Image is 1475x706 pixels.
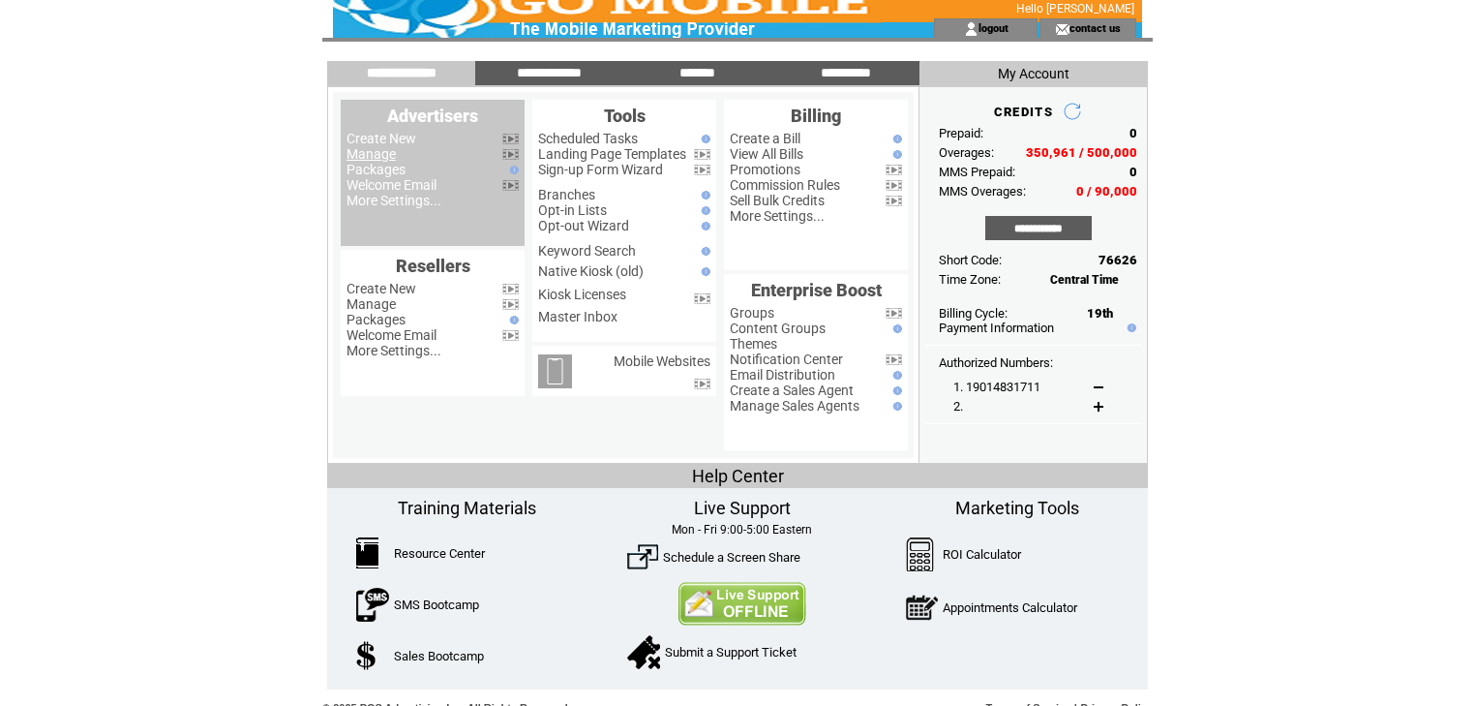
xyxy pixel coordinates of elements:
a: Payment Information [939,321,1054,335]
img: video.png [886,308,902,319]
span: Billing Cycle: [939,306,1008,321]
a: Groups [730,305,774,321]
a: More Settings... [346,343,441,358]
span: Resellers [396,256,470,276]
a: View All Bills [730,146,803,162]
a: Packages [346,162,406,177]
img: help.gif [888,402,902,411]
span: Tools [604,106,646,126]
a: Schedule a Screen Share [663,550,800,565]
a: logout [978,21,1008,34]
span: 76626 [1099,253,1137,267]
span: Billing [791,106,841,126]
img: video.png [502,284,519,294]
img: contact_us_icon.gif [1055,21,1069,37]
span: 350,961 / 500,000 [1026,145,1137,160]
a: ROI Calculator [943,547,1021,562]
a: Appointments Calculator [943,600,1077,615]
a: Master Inbox [538,309,617,324]
a: Opt-in Lists [538,202,607,218]
span: Overages: [939,145,994,160]
img: video.png [886,354,902,365]
span: Time Zone: [939,272,1001,287]
img: help.gif [505,166,519,174]
a: Email Distribution [730,367,835,383]
a: Native Kiosk (old) [538,263,644,279]
span: My Account [998,66,1069,81]
img: video.png [502,149,519,160]
a: Resource Center [394,546,485,561]
img: video.png [502,330,519,341]
a: Commission Rules [730,177,840,193]
img: help.gif [1123,323,1136,332]
span: 0 [1129,126,1137,140]
a: Keyword Search [538,243,636,259]
a: Mobile Websites [614,353,710,369]
img: help.gif [888,150,902,159]
img: video.png [694,149,710,160]
img: help.gif [697,135,710,143]
a: Create a Bill [730,131,800,146]
span: 0 [1129,165,1137,179]
a: Landing Page Templates [538,146,686,162]
span: 1. 19014831711 [953,380,1040,394]
img: help.gif [697,191,710,200]
img: account_icon.gif [964,21,978,37]
a: Promotions [730,162,800,177]
span: Prepaid: [939,126,983,140]
a: Create a Sales Agent [730,383,854,398]
img: help.gif [697,206,710,215]
a: Submit a Support Ticket [665,645,797,660]
img: help.gif [888,324,902,333]
img: SMSBootcamp.png [356,588,389,622]
img: video.png [886,180,902,191]
a: SMS Bootcamp [394,598,479,612]
img: help.gif [697,247,710,256]
a: Manage [346,296,396,312]
img: Calculator.png [906,537,935,571]
span: MMS Overages: [939,184,1026,199]
span: Live Support [694,498,791,518]
a: Manage [346,146,396,162]
a: Sales Bootcamp [394,649,484,663]
img: help.gif [697,222,710,230]
span: Enterprise Boost [751,280,882,300]
span: MMS Prepaid: [939,165,1015,179]
img: mobile-websites.png [538,354,572,388]
span: Help Center [692,466,784,486]
a: Packages [346,312,406,327]
img: SupportTicket.png [627,635,660,669]
a: Kiosk Licenses [538,287,626,302]
img: help.gif [888,371,902,380]
span: Training Materials [398,498,536,518]
span: Short Code: [939,253,1002,267]
span: Mon - Fri 9:00-5:00 Eastern [672,523,812,537]
img: Contact Us [677,582,806,626]
img: video.png [502,299,519,310]
a: Sign-up Form Wizard [538,162,663,177]
a: More Settings... [346,193,441,208]
a: Notification Center [730,352,843,367]
span: Authorized Numbers: [939,355,1053,370]
img: ScreenShare.png [627,541,658,572]
a: Themes [730,336,777,352]
span: 19th [1087,306,1113,321]
span: CREDITS [994,105,1053,119]
a: More Settings... [730,208,825,224]
a: contact us [1069,21,1121,34]
span: 2. [953,399,963,414]
a: Sell Bulk Credits [730,193,825,208]
img: video.png [886,196,902,206]
a: Welcome Email [346,177,436,193]
img: help.gif [888,386,902,395]
img: video.png [694,293,710,304]
a: Scheduled Tasks [538,131,638,146]
img: video.png [694,165,710,175]
span: Central Time [1050,273,1119,287]
a: Create New [346,281,416,296]
a: Content Groups [730,321,826,336]
img: video.png [694,379,710,389]
span: 0 / 90,000 [1076,184,1137,199]
a: Branches [538,187,595,202]
a: Welcome Email [346,327,436,343]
